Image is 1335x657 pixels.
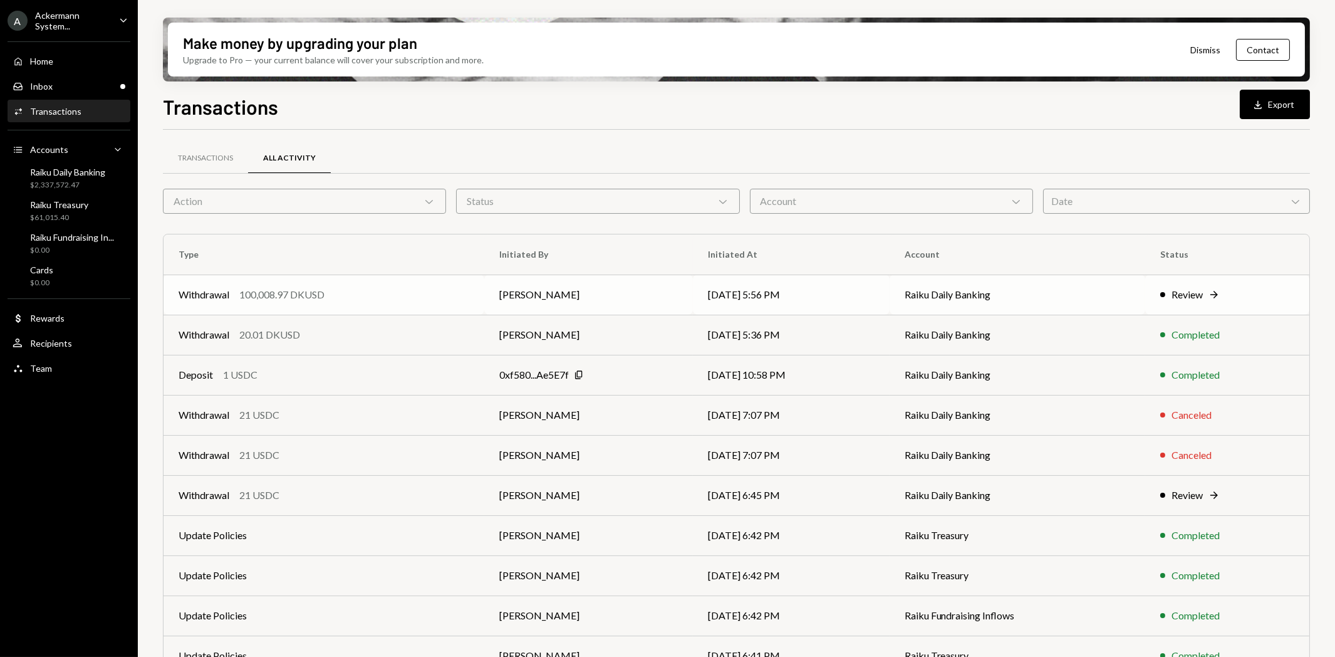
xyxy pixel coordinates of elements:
[239,287,325,302] div: 100,008.97 DKUSD
[1171,407,1212,423] div: Canceled
[693,555,889,596] td: [DATE] 6:42 PM
[1171,367,1220,382] div: Completed
[484,555,693,596] td: [PERSON_NAME]
[30,167,105,177] div: Raiku Daily Banking
[1171,448,1212,463] div: Canceled
[8,261,130,291] a: Cards$0.00
[179,407,229,423] div: Withdrawal
[693,515,889,555] td: [DATE] 6:42 PM
[484,315,693,355] td: [PERSON_NAME]
[164,555,484,596] td: Update Policies
[30,199,88,210] div: Raiku Treasury
[484,395,693,435] td: [PERSON_NAME]
[890,555,1145,596] td: Raiku Treasury
[8,357,130,379] a: Team
[499,367,569,382] div: 0xf580...Ae5E7f
[8,332,130,354] a: Recipients
[890,475,1145,515] td: Raiku Daily Banking
[30,106,81,117] div: Transactions
[164,596,484,636] td: Update Policies
[890,515,1145,555] td: Raiku Treasury
[1171,568,1220,583] div: Completed
[890,234,1145,275] th: Account
[8,138,130,160] a: Accounts
[693,596,889,636] td: [DATE] 6:42 PM
[1145,234,1309,275] th: Status
[239,448,279,463] div: 21 USDC
[30,56,53,66] div: Home
[1171,608,1220,623] div: Completed
[164,234,484,275] th: Type
[1240,90,1310,119] button: Export
[30,265,53,275] div: Cards
[890,315,1145,355] td: Raiku Daily Banking
[239,488,279,503] div: 21 USDC
[163,189,446,214] div: Action
[456,189,739,214] div: Status
[8,11,28,31] div: A
[693,435,889,475] td: [DATE] 7:07 PM
[30,245,114,256] div: $0.00
[30,278,53,288] div: $0.00
[30,232,114,243] div: Raiku Fundraising In...
[1171,528,1220,543] div: Completed
[223,367,257,382] div: 1 USDC
[163,94,278,119] h1: Transactions
[890,596,1145,636] td: Raiku Fundraising Inflows
[30,144,68,155] div: Accounts
[890,355,1145,395] td: Raiku Daily Banking
[750,189,1033,214] div: Account
[30,81,53,92] div: Inbox
[163,142,248,174] a: Transactions
[178,153,233,164] div: Transactions
[30,338,72,349] div: Recipients
[1175,35,1236,65] button: Dismiss
[693,315,889,355] td: [DATE] 5:36 PM
[693,395,889,435] td: [DATE] 7:07 PM
[693,275,889,315] td: [DATE] 5:56 PM
[1171,488,1203,503] div: Review
[484,596,693,636] td: [PERSON_NAME]
[484,435,693,475] td: [PERSON_NAME]
[30,180,105,191] div: $2,337,572.47
[179,327,229,342] div: Withdrawal
[239,407,279,423] div: 21 USDC
[484,234,693,275] th: Initiated By
[30,363,52,374] div: Team
[8,100,130,122] a: Transactions
[8,50,130,72] a: Home
[8,307,130,329] a: Rewards
[693,234,889,275] th: Initiated At
[484,515,693,555] td: [PERSON_NAME]
[8,228,130,258] a: Raiku Fundraising In...$0.00
[239,327,300,342] div: 20.01 DKUSD
[484,475,693,515] td: [PERSON_NAME]
[484,275,693,315] td: [PERSON_NAME]
[1236,39,1290,61] button: Contact
[693,475,889,515] td: [DATE] 6:45 PM
[8,75,130,97] a: Inbox
[890,435,1145,475] td: Raiku Daily Banking
[179,448,229,463] div: Withdrawal
[35,10,109,31] div: Ackermann System...
[890,275,1145,315] td: Raiku Daily Banking
[263,153,316,164] div: All Activity
[179,367,213,382] div: Deposit
[183,33,417,53] div: Make money by upgrading your plan
[8,163,130,193] a: Raiku Daily Banking$2,337,572.47
[164,515,484,555] td: Update Policies
[179,287,229,302] div: Withdrawal
[890,395,1145,435] td: Raiku Daily Banking
[179,488,229,503] div: Withdrawal
[183,53,484,66] div: Upgrade to Pro — your current balance will cover your subscription and more.
[1171,287,1203,302] div: Review
[8,196,130,226] a: Raiku Treasury$61,015.40
[1043,189,1310,214] div: Date
[1171,327,1220,342] div: Completed
[248,142,331,174] a: All Activity
[30,213,88,223] div: $61,015.40
[693,355,889,395] td: [DATE] 10:58 PM
[30,313,65,323] div: Rewards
